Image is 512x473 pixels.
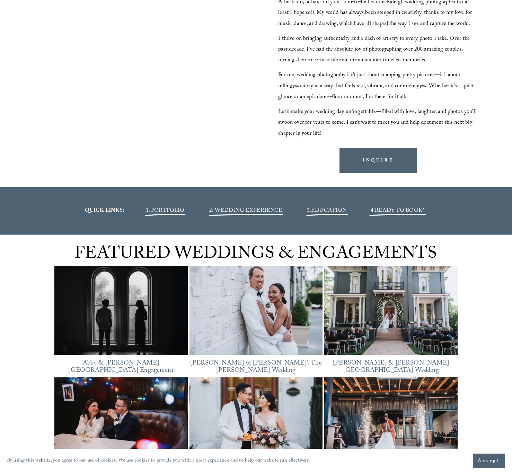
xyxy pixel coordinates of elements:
[333,358,449,377] a: [PERSON_NAME] & [PERSON_NAME][GEOGRAPHIC_DATA] Wedding
[85,206,124,216] strong: QUICK LINKS:
[146,206,185,216] a: 1. PORTFOLIO
[7,456,310,466] p: By using this website, you agree to our use of cookies. We use cookies to provide you with a grea...
[189,260,323,360] img: Bella &amp; Mike’s The Maxwell Raleigh Wedding
[371,206,375,216] span: 4.
[74,241,437,270] span: FEATURED WEDDINGS & ENGAGEMENTS
[278,71,475,102] span: For me, wedding photography isn’t just about snapping pretty pictures—it’s about telling story in...
[324,266,458,355] img: Chantel &amp; James’ Heights House Hotel Wedding
[190,358,321,377] a: [PERSON_NAME] & [PERSON_NAME]’s The [PERSON_NAME] Wedding
[54,260,188,360] img: Abby &amp; Reed’s Heights House Hotel Engagement
[189,266,323,355] a: Bella &amp; Mike’s The Maxwell Raleigh Wedding
[278,107,478,138] span: Let’s make your wedding day unforgettable—filled with love, laughter, and photos you’ll swoon ove...
[54,266,188,355] a: Abby &amp; Reed’s Heights House Hotel Engagement
[278,34,471,65] span: I thrive on bringing authenticity and a dash of artistry to every photo I take. Over the past dec...
[307,206,347,216] span: 3.
[478,457,500,464] span: Accept
[375,206,424,216] a: READY TO BOOK?
[473,454,505,468] button: Accept
[54,377,188,466] a: Lorena &amp; Tom’s Downtown Durham Engagement
[54,377,187,466] img: Lorena &amp; Tom’s Downtown Durham Engagement
[292,82,302,91] em: your
[339,148,417,173] a: INQUIRE
[189,377,323,466] img: Justine &amp; Xinli’s The Bradford Wedding
[209,206,282,216] a: 2. WEDDING EXPERIENCE
[68,358,173,377] a: Abby & [PERSON_NAME][GEOGRAPHIC_DATA] Engagement
[420,82,426,91] em: you
[324,377,458,466] img: Shamir &amp; Keegan’s The Meadows Raleigh Wedding
[311,206,346,216] a: EDUCATION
